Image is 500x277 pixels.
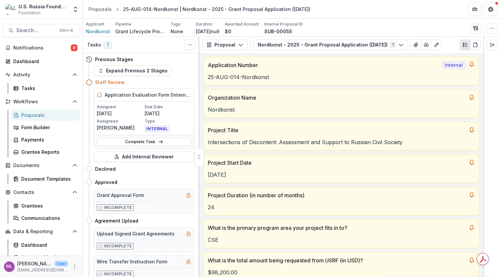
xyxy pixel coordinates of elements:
div: Advanced Analytics [21,254,75,261]
a: Communications [11,213,80,224]
p: Pipeline [115,21,131,27]
p: Organization Name [208,94,466,102]
nav: breadcrumb [86,4,313,14]
span: 1 [104,41,112,49]
p: User [55,261,68,267]
button: Open entity switcher [71,3,80,16]
button: More [71,263,79,271]
div: 25-AUG-014-Nordkonst | Nordkonst - 2025 - Grant Proposal Application ([DATE]) [123,6,311,13]
p: [DATE] [145,110,191,117]
button: Toggle View Cancelled Tasks [185,40,195,50]
button: View Attached Files [411,40,421,50]
button: Open Documents [3,160,80,171]
div: Dashboard [13,58,75,65]
p: Assignees [97,118,143,124]
div: Communications [21,215,75,222]
h5: Upload Signed Grant Agreements [97,230,175,237]
span: 8 [71,45,77,51]
p: [DATE] [208,171,475,179]
p: Tags [171,21,181,27]
a: Tasks [11,83,80,94]
h5: Grant Approval Form [97,192,144,199]
a: Project TitleIntersections of Discontent: Assessment and Support to Russian Civil Society [203,122,479,150]
h5: Wire Transfer Instruction Form [97,258,167,265]
p: 24 [208,203,475,211]
p: Type [145,118,191,124]
a: Project Start Date[DATE] [203,154,479,183]
a: Proposals [11,110,80,121]
a: Advanced Analytics [11,252,80,263]
div: Dashboard [21,241,75,248]
button: Add Internal Reviewer [94,151,194,162]
span: Workflows [13,99,69,105]
h4: Agreement Upload [95,217,138,224]
p: [DATE] [97,110,143,117]
p: [PERSON_NAME] [97,124,143,131]
span: Activity [13,72,69,78]
a: What is the primary program area your project fits in to?CSE [203,220,479,248]
div: Document Templates [21,175,75,182]
a: Application NumberInternal25-AUG-014-Nordkonst [203,57,479,85]
button: Nordkonst - 2025 - Grant Proposal Application ([DATE])1 [253,40,408,50]
a: Grantee Reports [11,146,80,157]
a: Proposals [86,4,114,14]
div: Proposals [21,112,75,119]
div: Ctrl + K [58,27,74,34]
button: Get Help [484,3,497,16]
a: Payments [11,134,80,145]
p: $0 [225,28,231,35]
p: Application Number [208,61,439,69]
p: Assigned [97,104,143,110]
button: Proposal [202,40,248,50]
p: Project Title [208,126,466,134]
p: Intersections of Discontent: Assessment and Support to Russian Civil Society [208,138,475,146]
a: Grantees [11,200,80,211]
span: Internal [442,61,466,69]
button: Open Activity [3,69,80,80]
span: INTERNAL [145,126,170,132]
p: [EMAIL_ADDRESS][DOMAIN_NAME] [17,267,68,273]
h4: Approved [95,179,117,186]
p: Project Duration (in number of months) [208,191,466,199]
button: Open Data & Reporting [3,226,80,237]
p: Grant Lifecycle Process [115,28,165,35]
span: Foundation [19,10,41,16]
div: U.S. Russia Foundation [19,3,68,10]
button: Search... [3,24,80,37]
span: Documents [13,163,69,168]
button: Edit as form [431,40,442,50]
div: Grantees [21,202,75,209]
p: Incomplete [104,205,132,211]
p: SUB-00055 [264,28,292,35]
p: 25-AUG-014-Nordkonst [208,73,475,81]
p: Internal Proposal ID [264,21,303,27]
a: Dashboard [3,56,80,67]
span: Search... [16,27,56,34]
a: Document Templates [11,173,80,184]
a: Project Duration (in number of months)24 [203,187,479,216]
div: Tasks [21,85,75,92]
a: Complete Task [97,138,191,146]
p: Nordkonst [208,106,475,114]
button: Partners [468,3,481,16]
span: Data & Reporting [13,229,69,234]
p: Duration [196,21,212,27]
p: What is the primary program area your project fits in to? [208,224,466,232]
p: [PERSON_NAME] [17,260,52,267]
a: Nordkonst [86,28,110,35]
div: Proposals [88,6,112,13]
p: Applicant [86,21,104,27]
button: Notifications8 [3,43,80,53]
p: $98,200.00 [208,268,475,276]
p: [DATE]null [196,28,219,35]
button: Plaintext view [460,40,470,50]
p: Incomplete [104,271,132,277]
a: Dashboard [11,239,80,250]
a: Organization NameNordkonst [203,89,479,118]
div: Form Builder [21,124,75,131]
h4: Staff Review [95,79,125,86]
h4: Declined [95,165,116,172]
button: Open Workflows [3,96,80,107]
h4: Previous Stages [95,56,133,63]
